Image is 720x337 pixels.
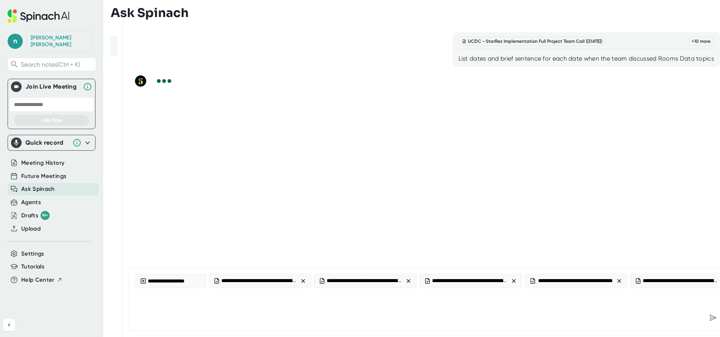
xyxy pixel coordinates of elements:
button: Help Center [21,276,63,284]
div: List dates and brief sentence for each date when the team discussed Rooms Data topics [459,55,714,62]
div: Drafts [21,211,50,220]
div: Quick record [25,139,69,147]
div: Send message [706,311,720,325]
button: Future Meetings [21,172,66,181]
h3: Ask Spinach [111,6,189,20]
span: n [8,34,23,49]
div: Join Live MeetingJoin Live Meeting [11,79,92,94]
div: Quick record [11,135,92,150]
div: Join Live Meeting [25,83,79,90]
img: Join Live Meeting [13,83,20,90]
span: Join Now [41,117,63,123]
button: Agents [21,198,41,207]
div: 99+ [41,211,50,220]
button: Tutorials [21,262,44,271]
div: + 10 more [688,37,714,46]
div: UCDC - StarRez Implementation Full Project Team Call ([DATE]) [459,37,606,46]
button: Settings [21,250,44,258]
button: Drafts 99+ [21,211,50,220]
button: Meeting History [21,159,64,167]
button: Upload [21,225,41,233]
span: Help Center [21,276,55,284]
button: Collapse sidebar [3,319,15,331]
div: Nicole Kelly [31,34,88,48]
button: Join Now [14,115,89,126]
button: Ask Spinach [21,185,55,193]
span: Search notes (Ctrl + K) [21,61,94,68]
